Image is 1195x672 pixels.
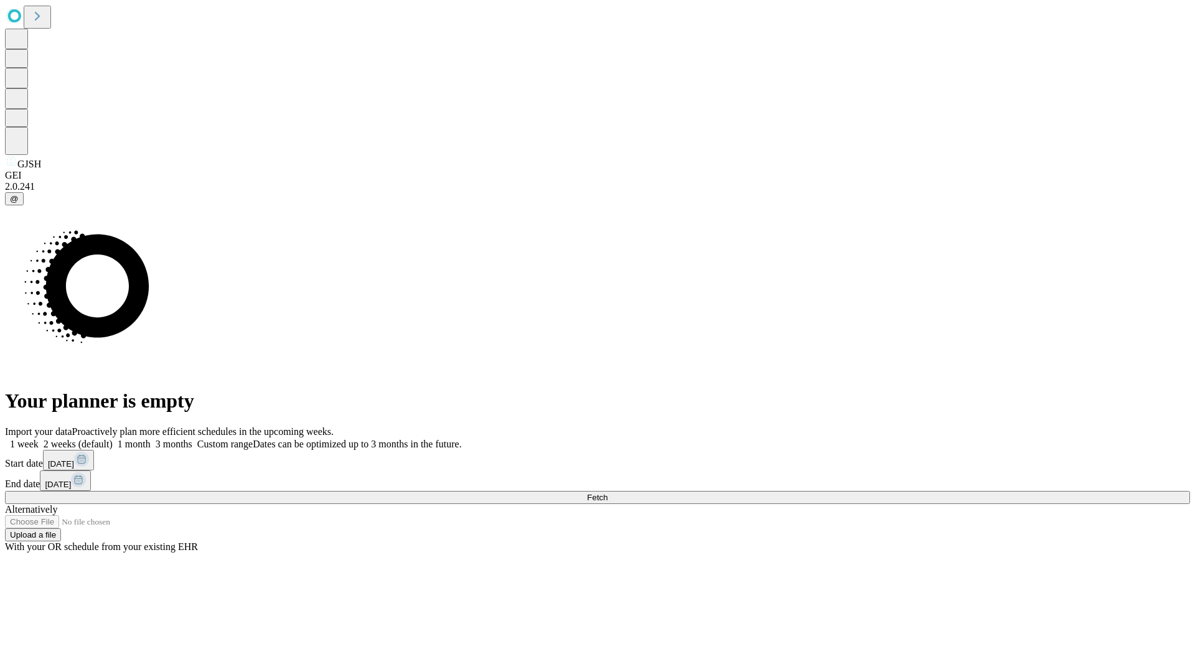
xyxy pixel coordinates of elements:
span: [DATE] [45,480,71,489]
span: Proactively plan more efficient schedules in the upcoming weeks. [72,426,334,437]
span: 1 month [118,439,151,449]
span: GJSH [17,159,41,169]
button: Upload a file [5,528,61,541]
span: Import your data [5,426,72,437]
span: Alternatively [5,504,57,515]
span: @ [10,194,19,203]
div: 2.0.241 [5,181,1190,192]
span: Fetch [587,493,607,502]
div: GEI [5,170,1190,181]
button: [DATE] [43,450,94,470]
button: Fetch [5,491,1190,504]
span: [DATE] [48,459,74,469]
span: 1 week [10,439,39,449]
span: With your OR schedule from your existing EHR [5,541,198,552]
h1: Your planner is empty [5,390,1190,413]
span: 2 weeks (default) [44,439,113,449]
span: 3 months [156,439,192,449]
button: [DATE] [40,470,91,491]
button: @ [5,192,24,205]
span: Dates can be optimized up to 3 months in the future. [253,439,461,449]
div: End date [5,470,1190,491]
div: Start date [5,450,1190,470]
span: Custom range [197,439,253,449]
